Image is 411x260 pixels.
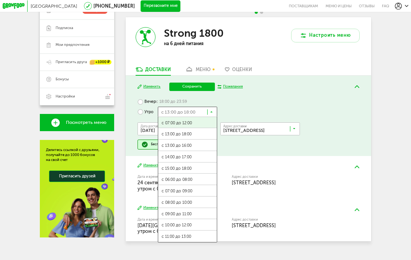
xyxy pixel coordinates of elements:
label: Дата и время доставки [138,175,203,178]
span: с 18:00 до 23:59 [156,99,187,104]
div: +1000 ₽ [90,60,111,65]
span: с 08:00 до 10:00 [158,197,217,208]
span: Адрес доставки [223,125,247,128]
button: Настроить меню [291,29,360,42]
span: 24 сентября, среда, утром c 07:00 до 12:00 [138,180,190,192]
button: Перезвоните мне [141,0,180,12]
span: с 15:00 до 18:00 [158,162,217,174]
span: Дата доставки [141,125,162,128]
a: Оценки [222,67,255,76]
a: меню [182,67,214,76]
a: Мои предпочтения [40,37,114,54]
label: Адрес доставки [232,175,338,178]
a: Бонусы [40,71,114,88]
a: Посмотреть меню [40,114,114,131]
span: Бонусы [56,77,69,82]
a: Пригласить друзей [49,171,105,182]
span: Go to slide 1 [255,11,258,14]
span: [STREET_ADDRESS] [232,223,276,228]
span: Мои предпочтения [56,42,90,47]
span: Настройки [56,94,75,99]
img: arrow-up-green.5eb5f82.svg [355,208,359,211]
a: Настройки [40,88,114,106]
div: Делитесь ссылкой с друзьями, получайте до 1000 бонусов на свой счет [46,148,108,163]
img: done.51a953a.svg [141,141,148,148]
span: Go to slide 2 [260,11,263,14]
span: с 07:00 до 09:00 [158,185,217,197]
h3: Strong 1800 [164,27,224,39]
span: [GEOGRAPHIC_DATA] [31,3,77,9]
span: с 10:00 до 12:00 [158,219,217,231]
span: с 13:00 до 18:00 [158,128,217,140]
span: с 14:00 до 17:00 [158,151,217,163]
span: [DATE][GEOGRAPHIC_DATA], утром c 07:00 до 12:00 [138,223,202,234]
div: Доставки [145,67,171,72]
span: с 11:00 до 13:00 [158,231,217,242]
label: Адрес доставки [232,218,338,221]
label: Утро [138,107,154,117]
a: Подписка [40,19,114,37]
span: Оценки [232,67,252,72]
button: Изменить [138,205,161,211]
label: Вечер [138,97,187,107]
img: arrow-up-green.5eb5f82.svg [355,85,359,88]
div: Пожелания [223,84,243,89]
span: [STREET_ADDRESS] [232,180,276,185]
span: Посмотреть меню [66,120,106,125]
span: Пригласить друга [56,60,87,65]
span: с 06:00 до 08:00 [158,174,217,185]
button: Изменить [138,163,161,168]
label: Дата и время доставки [138,218,203,221]
img: arrow-up-green.5eb5f82.svg [355,166,359,168]
a: [PHONE_NUMBER] [93,3,135,9]
div: Бесплатная доставка [151,142,186,147]
a: Пригласить друга +1000 ₽ [40,54,114,71]
button: Изменить [138,84,161,89]
button: Пожелания [218,84,243,89]
span: Подписка [56,26,73,31]
span: с 07:00 до 12:00 [158,117,217,129]
button: Сохранить [169,83,215,91]
span: с 13:00 до 16:00 [158,140,217,151]
p: на 6 дней питания [164,41,238,46]
a: Доставки [133,67,174,76]
span: с 09:00 до 11:00 [158,208,217,220]
div: меню [196,67,211,72]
